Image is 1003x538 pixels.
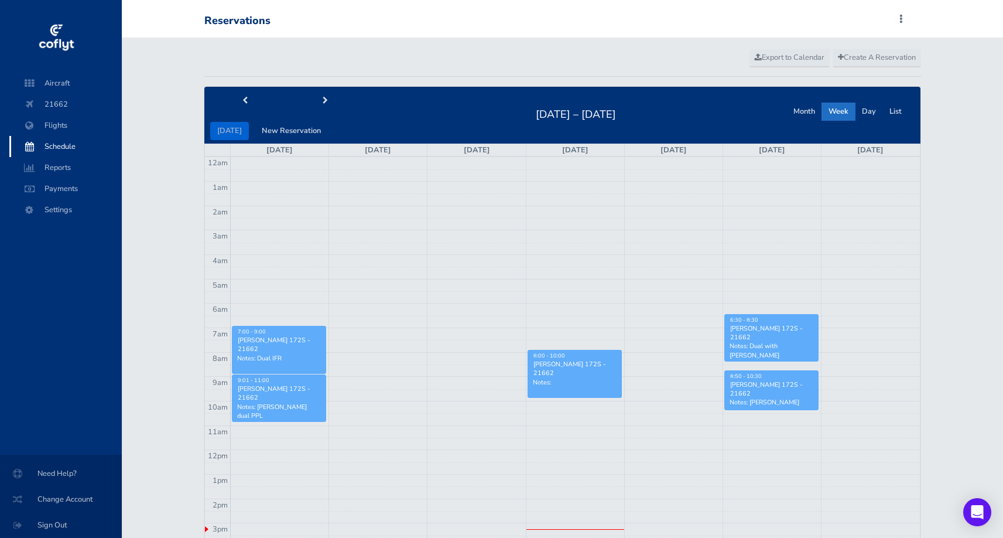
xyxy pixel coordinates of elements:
[21,73,110,94] span: Aircraft
[730,316,758,324] span: 6:30 - 8:30
[21,199,110,220] span: Settings
[213,207,228,217] span: 2am
[14,515,108,536] span: Sign Out
[266,145,293,155] a: [DATE]
[533,360,617,377] div: [PERSON_NAME] 172S - 21662
[963,498,991,526] div: Open Intercom Messenger
[21,94,110,115] span: 21662
[14,489,108,510] span: Change Account
[660,145,687,155] a: [DATE]
[213,329,228,339] span: 7am
[285,92,366,110] button: next
[21,136,110,157] span: Schedule
[833,49,921,67] a: Create A Reservation
[21,157,110,178] span: Reports
[562,145,588,155] a: [DATE]
[821,103,855,121] button: Week
[857,145,884,155] a: [DATE]
[14,463,108,484] span: Need Help?
[882,103,909,121] button: List
[237,336,321,353] div: [PERSON_NAME] 172S - 21662
[755,52,824,63] span: Export to Calendar
[213,280,228,291] span: 5am
[208,158,228,168] span: 12am
[213,353,228,364] span: 8am
[213,377,228,388] span: 9am
[533,378,617,387] p: Notes:
[238,328,266,335] span: 7:00 - 9:00
[213,475,228,486] span: 1pm
[237,403,321,420] p: Notes: [PERSON_NAME] dual PPL
[730,342,813,359] p: Notes: Dual with [PERSON_NAME]
[213,231,228,241] span: 3am
[21,178,110,199] span: Payments
[464,145,490,155] a: [DATE]
[213,256,228,266] span: 4am
[238,377,269,384] span: 9:01 - 11:00
[208,451,228,461] span: 12pm
[730,324,813,342] div: [PERSON_NAME] 172S - 21662
[365,145,391,155] a: [DATE]
[730,373,762,380] span: 8:50 - 10:30
[213,304,228,315] span: 6am
[208,427,228,437] span: 11am
[759,145,785,155] a: [DATE]
[204,15,271,28] div: Reservations
[255,122,328,140] button: New Reservation
[204,92,285,110] button: prev
[730,398,813,407] p: Notes: [PERSON_NAME]
[237,384,321,402] div: [PERSON_NAME] 172S - 21662
[529,105,623,121] h2: [DATE] – [DATE]
[213,182,228,193] span: 1am
[210,122,249,140] button: [DATE]
[208,402,228,413] span: 10am
[838,52,916,63] span: Create A Reservation
[730,380,813,398] div: [PERSON_NAME] 172S - 21662
[37,21,76,56] img: coflyt logo
[786,103,822,121] button: Month
[213,500,228,510] span: 2pm
[855,103,883,121] button: Day
[213,524,228,534] span: 3pm
[21,115,110,136] span: Flights
[749,49,830,67] a: Export to Calendar
[533,352,565,359] span: 8:00 - 10:00
[237,354,321,363] p: Notes: Dual IFR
